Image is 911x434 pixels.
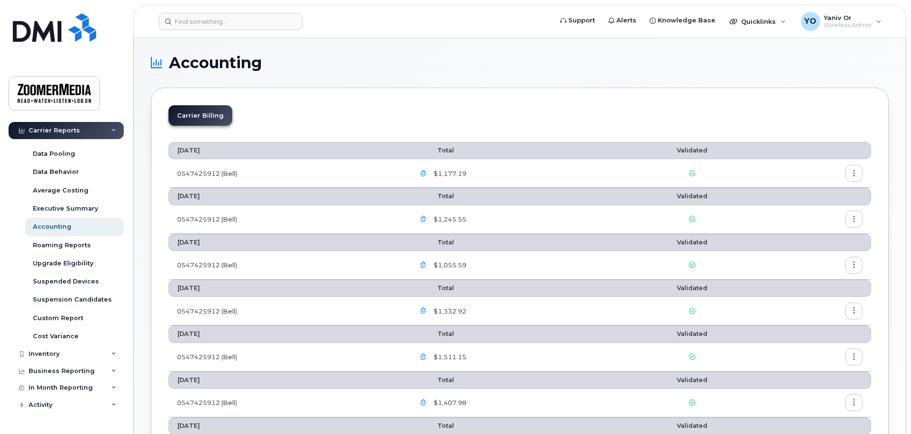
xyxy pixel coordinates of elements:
[619,280,765,297] th: Validated
[415,192,454,200] span: Total
[432,398,466,407] span: $1,407.98
[432,261,466,270] span: $1,055.59
[415,284,454,292] span: Total
[415,330,454,337] span: Total
[168,142,406,159] th: [DATE]
[619,325,765,343] th: Validated
[619,188,765,205] th: Validated
[168,372,406,389] th: [DATE]
[168,188,406,205] th: [DATE]
[168,251,406,280] td: 0547425912 (Bell)
[415,376,454,384] span: Total
[168,234,406,251] th: [DATE]
[168,343,406,372] td: 0547425912 (Bell)
[168,280,406,297] th: [DATE]
[415,147,454,154] span: Total
[619,142,765,159] th: Validated
[168,389,406,417] td: 0547425912 (Bell)
[415,422,454,429] span: Total
[619,234,765,251] th: Validated
[432,353,466,362] span: $1,511.15
[168,205,406,234] td: 0547425912 (Bell)
[432,169,466,178] span: $1,177.19
[169,56,262,70] span: Accounting
[168,159,406,188] td: 0547425912 (Bell)
[432,307,466,316] span: $1,332.92
[432,215,466,224] span: $1,245.55
[168,297,406,325] td: 0547425912 (Bell)
[415,239,454,246] span: Total
[168,325,406,343] th: [DATE]
[619,372,765,389] th: Validated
